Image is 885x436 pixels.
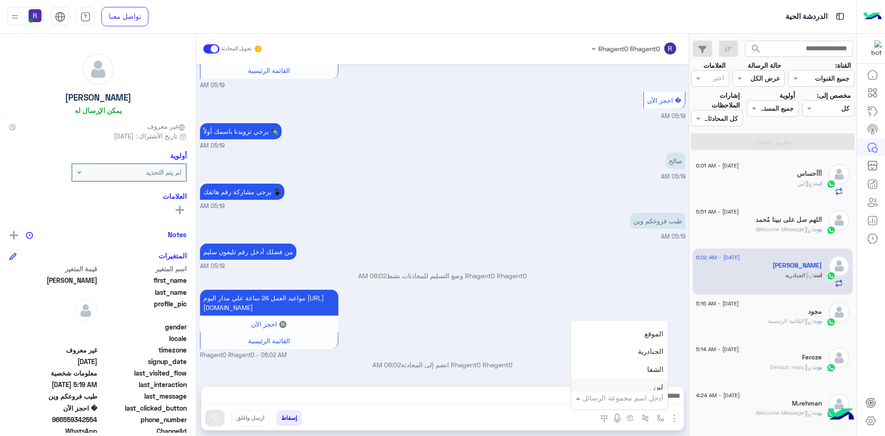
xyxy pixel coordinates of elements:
[669,413,680,424] img: send attachment
[76,7,94,26] a: tab
[99,357,187,366] span: signup_date
[276,410,302,426] button: إسقاط
[9,275,97,285] span: Saleh
[745,41,767,60] button: search
[99,380,187,389] span: last_interaction
[813,409,822,416] span: بوت
[814,272,822,279] span: انت
[748,60,781,70] label: حالة الرسالة
[865,40,882,57] img: 322853014244696
[756,226,813,233] span: : Welcome Message
[159,251,187,260] h6: المتغيرات
[200,351,287,360] span: Rhagent0 Rhagent0 - 06:02 AM
[813,364,822,370] span: بوت
[829,256,850,276] img: defaultAdmin.png
[99,403,187,413] span: last_clicked_button
[99,345,187,355] span: timezone
[9,345,97,355] span: غير معروف
[755,216,822,224] h5: اللهم صل على نبينا مُحمد
[200,81,224,90] span: 05:19 AM
[9,11,21,23] img: profile
[612,413,623,424] img: send voice note
[779,90,795,100] label: أولوية
[99,322,187,332] span: gender
[99,426,187,436] span: ChannelId
[785,272,814,279] span: : الجنادرية
[666,153,685,169] p: 11/8/2025, 5:19 AM
[601,415,608,422] img: make a call
[9,192,187,200] h6: العلامات
[703,60,726,70] label: العلامات
[661,233,685,240] span: 05:19 AM
[210,413,219,423] img: send message
[55,12,65,22] img: tab
[813,226,822,233] span: بوت
[835,60,851,70] label: القناة:
[200,142,224,150] span: 05:19 AM
[626,414,634,422] img: create order
[829,394,850,414] img: defaultAdmin.png
[661,173,685,180] span: 05:19 AM
[9,426,97,436] span: 2
[826,179,836,189] img: WhatsApp
[863,7,882,26] img: Logo
[26,232,33,239] img: notes
[9,415,97,424] span: 966559342554
[713,73,726,85] div: اختر
[372,361,401,369] span: 06:02 AM
[99,391,187,401] span: last_message
[29,9,41,22] img: userImage
[834,11,846,22] img: tab
[200,262,224,271] span: 05:19 AM
[657,414,664,422] img: select flow
[99,287,187,297] span: last_name
[9,368,97,378] span: معلومات شخصية
[99,334,187,343] span: locale
[802,353,822,361] h5: Feroze
[826,226,836,235] img: WhatsApp
[200,184,284,200] p: 11/8/2025, 5:19 AM
[696,253,740,262] span: [DATE] - 6:02 AM
[797,170,822,178] h5: أأأحساس
[74,299,97,322] img: defaultAdmin.png
[147,121,187,131] span: غير معروف
[80,12,91,22] img: tab
[826,317,836,327] img: WhatsApp
[99,415,187,424] span: phone_number
[826,271,836,281] img: WhatsApp
[9,334,97,343] span: null
[768,317,813,324] span: : القائمة الرئيسية
[770,364,813,370] span: : Default reply
[691,133,855,150] button: تطبيق الفلاتر
[644,329,663,338] span: الموقع
[696,345,739,353] span: [DATE] - 5:14 AM
[10,231,18,239] img: add
[200,123,282,139] p: 11/8/2025, 5:19 AM
[691,90,740,110] label: إشارات الملاحظات
[9,391,97,401] span: طيب فروعكم وين
[808,308,822,316] h5: مجود
[9,357,97,366] span: 2025-08-11T02:15:52.059Z
[65,92,131,103] h5: [PERSON_NAME]
[792,400,822,407] h5: M.rehman
[200,271,685,281] p: Rhagent0 Rhagent0 وضع التسليم للمحادثات نشط
[829,347,850,368] img: defaultAdmin.png
[9,403,97,413] span: � احجز الآن
[638,410,653,425] button: Trigger scenario
[696,161,739,170] span: [DATE] - 6:01 AM
[170,151,187,160] h6: أولوية
[358,272,387,280] span: 06:02 AM
[9,380,97,389] span: 2025-08-11T02:19:53.289Z
[797,180,814,187] span: : لبن
[750,43,761,54] span: search
[829,164,850,185] img: defaultAdmin.png
[114,131,177,141] span: تاريخ الأشتراك : [DATE]
[75,106,122,114] h6: يمكن الإرسال له
[773,262,822,269] h5: Saleh
[231,410,269,426] button: ارسل واغلق
[83,54,114,85] img: defaultAdmin.png
[221,45,252,53] small: تحويل المحادثة
[647,365,663,373] span: الشفا
[647,96,681,104] span: � احجز الآن
[99,275,187,285] span: first_name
